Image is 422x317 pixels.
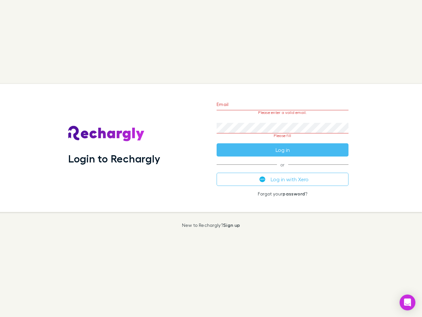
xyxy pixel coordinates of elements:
a: password [283,191,305,196]
span: or [217,164,348,165]
p: Please enter a valid email. [217,110,348,115]
button: Log in [217,143,348,157]
img: Xero's logo [259,176,265,182]
img: Rechargly's Logo [68,126,145,142]
p: Forgot your ? [217,191,348,196]
button: Log in with Xero [217,173,348,186]
div: Open Intercom Messenger [400,295,415,310]
a: Sign up [223,222,240,228]
p: New to Rechargly? [182,223,240,228]
p: Please fill [217,133,348,138]
h1: Login to Rechargly [68,152,160,165]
